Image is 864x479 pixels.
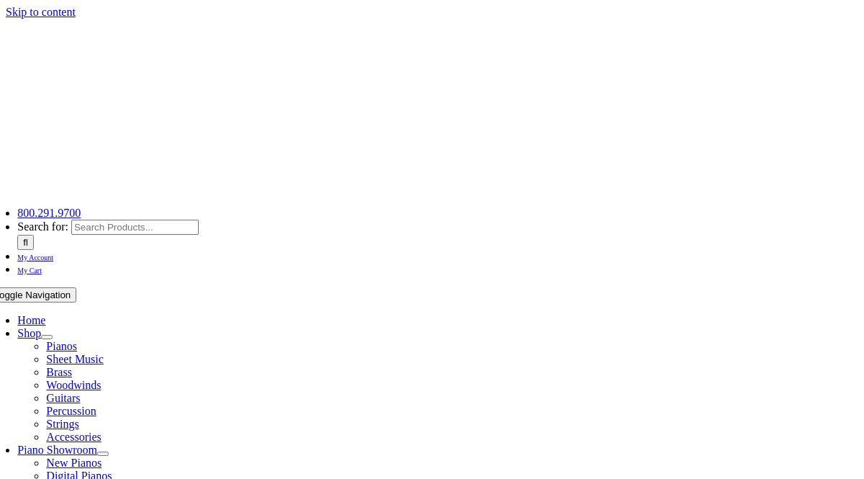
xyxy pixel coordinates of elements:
[46,340,77,352] a: Pianos
[17,207,81,219] a: 800.291.9700
[17,220,68,233] span: Search for:
[17,267,42,274] span: My Cart
[17,250,53,262] a: My Account
[46,379,101,391] a: Woodwinds
[17,327,41,339] a: Shop
[46,392,80,404] a: Guitars
[41,335,53,339] button: Open submenu of Shop
[46,431,101,443] a: Accessories
[46,366,72,378] a: Brass
[46,457,102,469] a: New Pianos
[6,6,76,18] a: Skip to content
[17,444,97,456] a: Piano Showroom
[17,235,34,250] input: Search
[46,405,96,417] a: Percussion
[46,418,78,430] a: Strings
[71,220,199,235] input: Search Products...
[17,263,42,275] a: My Cart
[46,353,104,365] a: Sheet Music
[17,254,53,261] span: My Account
[17,314,45,326] a: Home
[97,452,109,456] button: Open submenu of Piano Showroom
